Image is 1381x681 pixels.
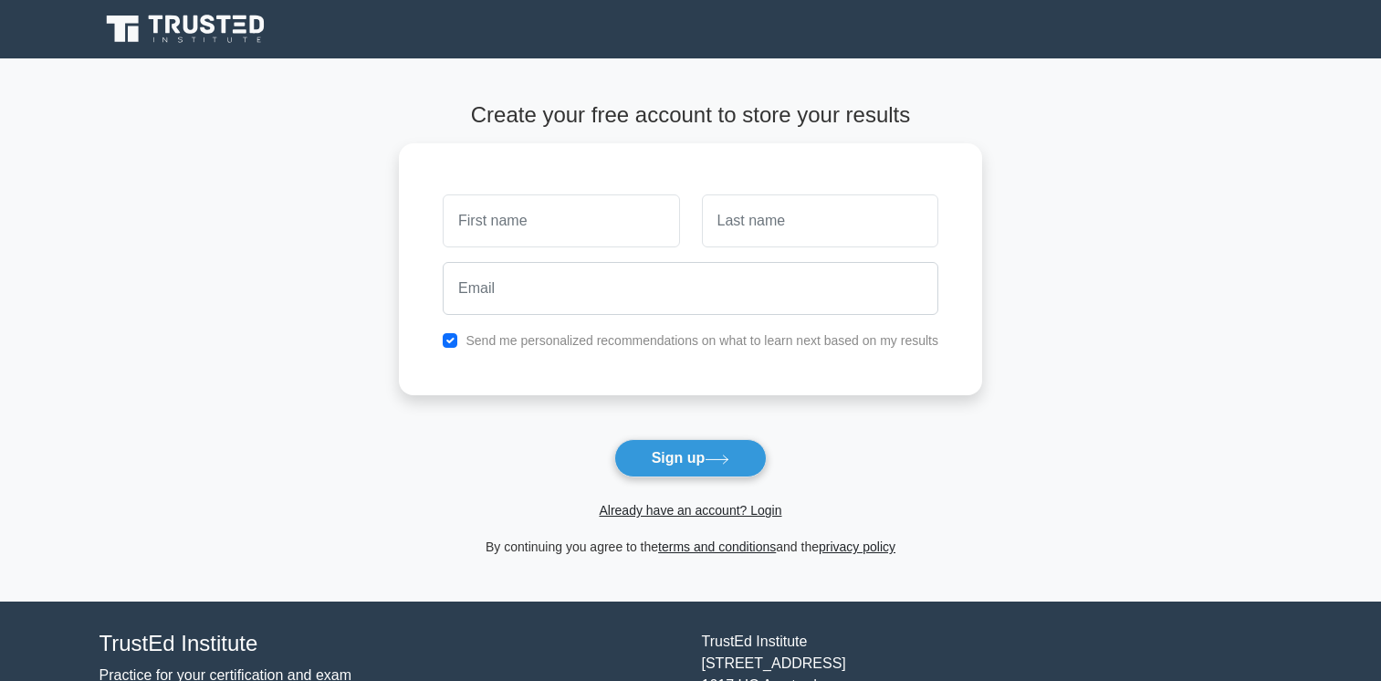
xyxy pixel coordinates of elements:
button: Sign up [614,439,768,477]
a: Already have an account? Login [599,503,781,518]
h4: Create your free account to store your results [399,102,982,129]
input: First name [443,194,679,247]
a: terms and conditions [658,540,776,554]
input: Email [443,262,938,315]
h4: TrustEd Institute [99,631,680,657]
div: By continuing you agree to the and the [388,536,993,558]
input: Last name [702,194,938,247]
label: Send me personalized recommendations on what to learn next based on my results [466,333,938,348]
a: privacy policy [819,540,895,554]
